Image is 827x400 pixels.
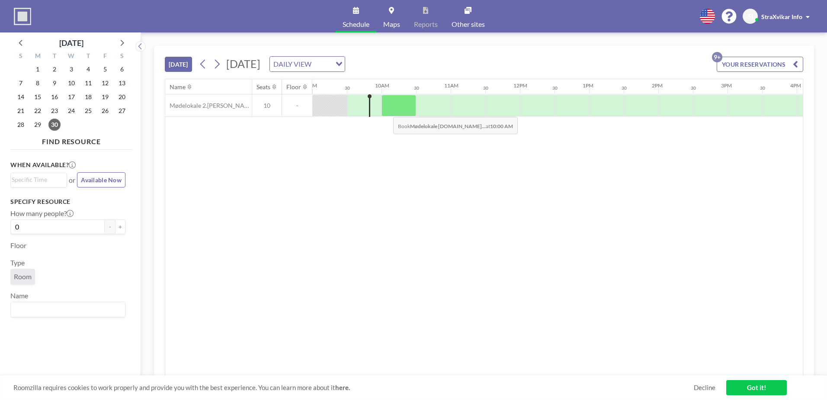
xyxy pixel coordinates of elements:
[13,384,694,392] span: Roomzilla requires cookies to work properly and provide you with the best experience. You can lea...
[15,119,27,131] span: Sunday, September 28, 2025
[11,302,125,317] div: Search for option
[65,91,77,103] span: Wednesday, September 17, 2025
[105,219,115,234] button: -
[65,63,77,75] span: Wednesday, September 3, 2025
[483,85,488,91] div: 30
[10,241,26,250] label: Floor
[760,85,765,91] div: 30
[80,51,96,62] div: T
[32,63,44,75] span: Monday, September 1, 2025
[452,21,485,28] span: Other sites
[48,91,61,103] span: Tuesday, September 16, 2025
[11,173,67,186] div: Search for option
[48,63,61,75] span: Tuesday, September 2, 2025
[165,57,192,72] button: [DATE]
[69,176,75,184] span: or
[13,51,29,62] div: S
[444,82,458,89] div: 11AM
[726,380,787,395] a: Got it!
[48,77,61,89] span: Tuesday, September 9, 2025
[270,57,345,71] div: Search for option
[712,52,722,62] p: 9+
[717,57,803,72] button: YOUR RESERVATIONS9+
[12,304,120,315] input: Search for option
[32,77,44,89] span: Monday, September 8, 2025
[15,77,27,89] span: Sunday, September 7, 2025
[583,82,593,89] div: 1PM
[10,258,25,267] label: Type
[14,272,32,281] span: Room
[113,51,130,62] div: S
[14,8,31,25] img: organization-logo
[10,291,28,300] label: Name
[99,105,111,117] span: Friday, September 26, 2025
[32,91,44,103] span: Monday, September 15, 2025
[622,85,627,91] div: 30
[272,58,313,70] span: DAILY VIEW
[375,82,389,89] div: 10AM
[15,105,27,117] span: Sunday, September 21, 2025
[116,91,128,103] span: Saturday, September 20, 2025
[65,105,77,117] span: Wednesday, September 24, 2025
[65,77,77,89] span: Wednesday, September 10, 2025
[721,82,732,89] div: 3PM
[314,58,330,70] input: Search for option
[170,83,186,91] div: Name
[15,91,27,103] span: Sunday, September 14, 2025
[32,105,44,117] span: Monday, September 22, 2025
[226,57,260,70] span: [DATE]
[256,83,270,91] div: Seats
[32,119,44,131] span: Monday, September 29, 2025
[252,102,282,110] span: 10
[82,77,94,89] span: Thursday, September 11, 2025
[490,123,513,129] b: 10:00 AM
[59,37,83,49] div: [DATE]
[116,77,128,89] span: Saturday, September 13, 2025
[116,105,128,117] span: Saturday, September 27, 2025
[165,102,252,110] span: Mødelokale 2.[PERSON_NAME] (Lokale 14)
[48,105,61,117] span: Tuesday, September 23, 2025
[343,21,369,28] span: Schedule
[12,175,62,184] input: Search for option
[393,117,518,134] span: Book at
[414,21,438,28] span: Reports
[691,85,696,91] div: 30
[410,123,486,129] b: Mødelokale [DOMAIN_NAME]...
[46,51,63,62] div: T
[282,102,312,110] span: -
[286,83,301,91] div: Floor
[10,198,125,206] h3: Specify resource
[82,91,94,103] span: Thursday, September 18, 2025
[99,63,111,75] span: Friday, September 5, 2025
[10,209,74,218] label: How many people?
[82,105,94,117] span: Thursday, September 25, 2025
[99,77,111,89] span: Friday, September 12, 2025
[29,51,46,62] div: M
[414,85,419,91] div: 30
[652,82,663,89] div: 2PM
[694,384,715,392] a: Decline
[63,51,80,62] div: W
[115,219,125,234] button: +
[552,85,558,91] div: 30
[116,63,128,75] span: Saturday, September 6, 2025
[761,13,802,20] span: StraXvikar Info
[335,384,350,391] a: here.
[81,176,122,184] span: Available Now
[748,13,753,20] span: SI
[48,119,61,131] span: Tuesday, September 30, 2025
[345,85,350,91] div: 30
[383,21,400,28] span: Maps
[99,91,111,103] span: Friday, September 19, 2025
[10,134,132,146] h4: FIND RESOURCE
[82,63,94,75] span: Thursday, September 4, 2025
[96,51,113,62] div: F
[790,82,801,89] div: 4PM
[513,82,527,89] div: 12PM
[77,172,125,187] button: Available Now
